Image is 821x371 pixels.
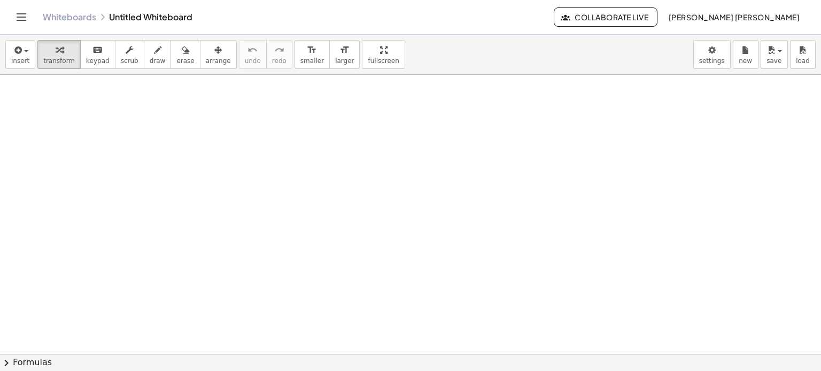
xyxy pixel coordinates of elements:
[176,57,194,65] span: erase
[86,57,110,65] span: keypad
[660,7,808,27] button: [PERSON_NAME] [PERSON_NAME]
[247,44,258,57] i: undo
[43,12,96,22] a: Whiteboards
[307,44,317,57] i: format_size
[171,40,200,69] button: erase
[733,40,758,69] button: new
[796,57,810,65] span: load
[92,44,103,57] i: keyboard
[115,40,144,69] button: scrub
[790,40,816,69] button: load
[13,9,30,26] button: Toggle navigation
[554,7,657,27] button: Collaborate Live
[80,40,115,69] button: keyboardkeypad
[699,57,725,65] span: settings
[245,57,261,65] span: undo
[239,40,267,69] button: undoundo
[739,57,752,65] span: new
[43,57,75,65] span: transform
[121,57,138,65] span: scrub
[295,40,330,69] button: format_sizesmaller
[300,57,324,65] span: smaller
[368,57,399,65] span: fullscreen
[274,44,284,57] i: redo
[37,40,81,69] button: transform
[144,40,172,69] button: draw
[150,57,166,65] span: draw
[5,40,35,69] button: insert
[668,12,800,22] span: [PERSON_NAME] [PERSON_NAME]
[563,12,648,22] span: Collaborate Live
[335,57,354,65] span: larger
[329,40,360,69] button: format_sizelarger
[693,40,731,69] button: settings
[11,57,29,65] span: insert
[200,40,237,69] button: arrange
[362,40,405,69] button: fullscreen
[766,57,781,65] span: save
[266,40,292,69] button: redoredo
[339,44,350,57] i: format_size
[206,57,231,65] span: arrange
[761,40,788,69] button: save
[272,57,286,65] span: redo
